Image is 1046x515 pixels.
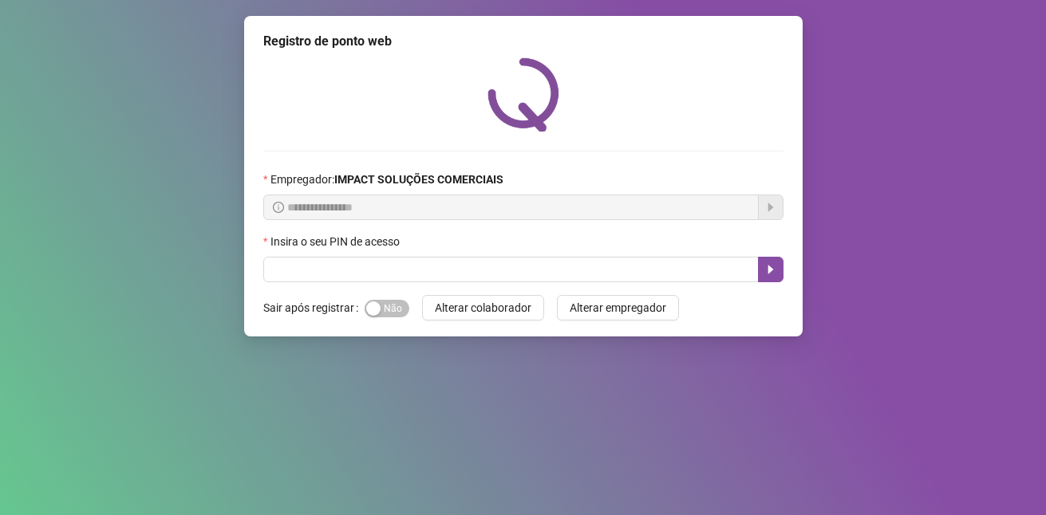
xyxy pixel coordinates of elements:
strong: IMPACT SOLUÇÕES COMERCIAIS [334,173,503,186]
span: caret-right [764,263,777,276]
img: QRPoint [487,57,559,132]
span: info-circle [273,202,284,213]
label: Insira o seu PIN de acesso [263,233,410,250]
span: Alterar colaborador [435,299,531,316]
button: Alterar empregador [557,295,679,320]
button: Alterar colaborador [422,295,544,320]
span: Empregador : [270,171,503,188]
label: Sair após registrar [263,295,365,320]
div: Registro de ponto web [263,32,784,51]
span: Alterar empregador [570,299,666,316]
